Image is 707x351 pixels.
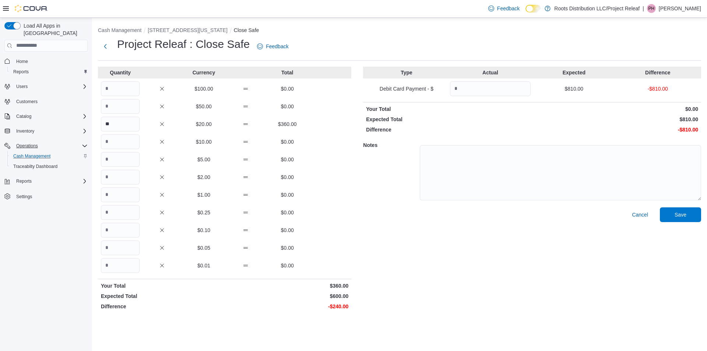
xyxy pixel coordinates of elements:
[184,191,223,199] p: $1.00
[1,56,91,67] button: Home
[647,4,656,13] div: Patrick Harris
[13,192,35,201] a: Settings
[266,43,288,50] span: Feedback
[643,4,644,13] p: |
[554,4,640,13] p: Roots Distribution LLC/Project Releaf
[98,27,701,35] nav: An example of EuiBreadcrumbs
[13,97,41,106] a: Customers
[525,5,541,13] input: Dark Mode
[268,69,307,76] p: Total
[1,111,91,122] button: Catalog
[16,143,38,149] span: Operations
[1,96,91,107] button: Customers
[101,69,140,76] p: Quantity
[184,227,223,234] p: $0.10
[632,211,648,218] span: Cancel
[101,303,223,310] p: Difference
[21,22,88,37] span: Load All Apps in [GEOGRAPHIC_DATA]
[268,156,307,163] p: $0.00
[366,69,447,76] p: Type
[15,5,48,12] img: Cova
[16,113,31,119] span: Catalog
[618,85,698,92] p: -$810.00
[101,258,140,273] input: Quantity
[101,292,223,300] p: Expected Total
[268,191,307,199] p: $0.00
[101,134,140,149] input: Quantity
[534,116,698,123] p: $810.00
[13,112,34,121] button: Catalog
[660,207,701,222] button: Save
[13,97,88,106] span: Customers
[7,67,91,77] button: Reports
[268,138,307,145] p: $0.00
[101,117,140,131] input: Quantity
[1,191,91,201] button: Settings
[268,173,307,181] p: $0.00
[254,39,291,54] a: Feedback
[184,120,223,128] p: $20.00
[485,1,523,16] a: Feedback
[497,5,520,12] span: Feedback
[1,126,91,136] button: Inventory
[101,282,223,289] p: Your Total
[13,127,88,136] span: Inventory
[226,282,348,289] p: $360.00
[234,27,259,33] button: Close Safe
[534,69,614,76] p: Expected
[366,116,531,123] p: Expected Total
[10,162,88,171] span: Traceabilty Dashboard
[268,262,307,269] p: $0.00
[13,153,50,159] span: Cash Management
[101,170,140,185] input: Quantity
[366,105,531,113] p: Your Total
[101,223,140,238] input: Quantity
[7,161,91,172] button: Traceabilty Dashboard
[13,82,31,91] button: Users
[7,151,91,161] button: Cash Management
[13,141,41,150] button: Operations
[13,127,37,136] button: Inventory
[148,27,228,33] button: [STREET_ADDRESS][US_STATE]
[101,81,140,96] input: Quantity
[184,138,223,145] p: $10.00
[10,67,32,76] a: Reports
[101,241,140,255] input: Quantity
[101,205,140,220] input: Quantity
[268,120,307,128] p: $360.00
[16,59,28,64] span: Home
[675,211,686,218] span: Save
[10,67,88,76] span: Reports
[184,85,223,92] p: $100.00
[101,152,140,167] input: Quantity
[13,164,57,169] span: Traceabilty Dashboard
[184,244,223,252] p: $0.05
[268,244,307,252] p: $0.00
[534,85,614,92] p: $810.00
[268,209,307,216] p: $0.00
[184,156,223,163] p: $5.00
[16,178,32,184] span: Reports
[534,126,698,133] p: -$810.00
[117,37,250,52] h1: Project Releaf : Close Safe
[268,227,307,234] p: $0.00
[184,173,223,181] p: $2.00
[16,99,38,105] span: Customers
[618,69,698,76] p: Difference
[184,69,223,76] p: Currency
[13,192,88,201] span: Settings
[13,57,88,66] span: Home
[10,162,60,171] a: Traceabilty Dashboard
[13,177,35,186] button: Reports
[1,81,91,92] button: Users
[534,105,698,113] p: $0.00
[13,57,31,66] a: Home
[226,303,348,310] p: -$240.00
[1,141,91,151] button: Operations
[16,194,32,200] span: Settings
[366,85,447,92] p: Debit Card Payment - $
[648,4,655,13] span: PH
[101,187,140,202] input: Quantity
[184,209,223,216] p: $0.25
[184,262,223,269] p: $0.01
